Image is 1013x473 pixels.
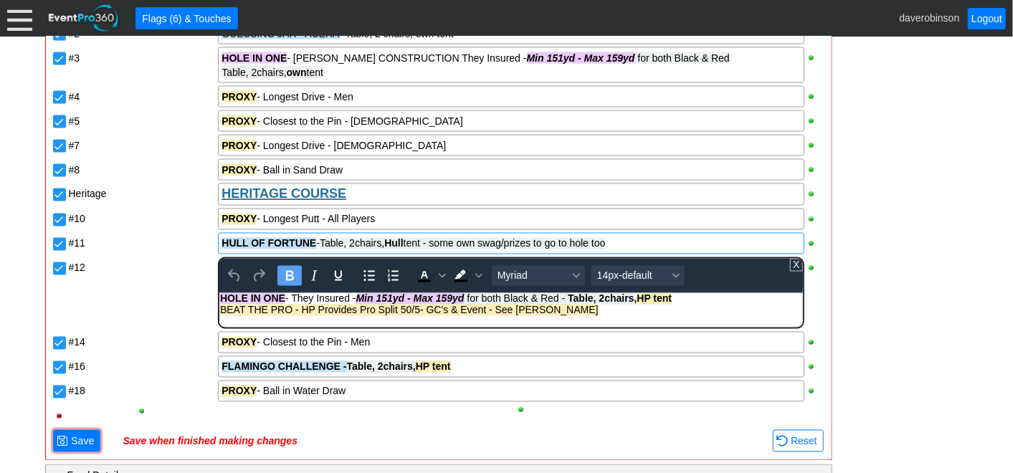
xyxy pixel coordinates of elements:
[69,91,80,102] label: #4
[449,266,485,286] div: Background color Black
[222,187,346,201] strong: HERITAGE COURSE
[222,335,800,350] div: - Closest to the Pin - Men
[807,165,824,175] div: Show row when printing; click to hide row when printing.
[412,266,448,286] div: Text color Black
[69,140,80,151] label: #7
[222,114,800,128] div: - Closest to the Pin - [DEMOGRAPHIC_DATA]
[591,266,685,286] button: Font size 14px-default
[492,266,585,286] button: Font Myriad
[222,212,800,226] div: - Longest Putt - All Players
[222,266,247,286] button: Undo
[53,411,66,421] div: Hide column when printing; click to show column when printing.
[222,236,800,251] div: -
[807,386,824,396] div: Show row when printing; click to hide row when printing.
[222,163,800,177] div: - Ball in Sand Draw
[527,52,635,64] span: Min 151yd - Max 159yd
[287,67,307,78] strong: own
[899,11,959,23] span: daverobinson
[788,434,820,449] span: Reset
[69,386,85,397] label: #18
[69,115,80,127] label: #5
[277,266,302,286] button: Bold
[69,164,80,176] label: #8
[807,239,824,249] div: Show row when printing; click to hide row when printing.
[222,386,257,397] strong: PROXY
[69,361,85,373] label: #16
[222,361,450,373] strong: FLAMINGO CHALLENGE -
[326,266,351,286] button: Underline
[7,6,32,31] div: Menu: Click or 'Crtl+M' to toggle menu open/close
[807,189,824,199] div: Show row when printing; click to hide row when printing.
[222,337,257,348] strong: PROXY
[807,214,824,224] div: Show row when printing; click to hide row when printing.
[222,214,257,225] strong: PROXY
[222,115,257,127] strong: PROXY
[498,270,568,282] span: Myriad
[597,270,667,282] span: 14px-default
[69,337,85,348] label: #14
[807,338,824,348] div: Show row when printing; click to hide row when printing.
[222,140,257,151] strong: PROXY
[47,2,121,34] img: EventPro360
[790,259,802,272] div: Close editor
[968,8,1006,29] a: Logout
[807,140,824,150] div: Show row when printing; click to hide row when printing.
[320,238,605,249] span: Table, 2chairs, tent - some own swag/prizes to go to hole too
[69,406,216,416] div: Show column when printing; click to hide column when printing.
[69,52,80,64] label: #3
[222,238,316,249] span: HULL OF FORTUNE
[807,92,824,102] div: Show row when printing; click to hide row when printing.
[222,138,800,153] div: - Longest Drive - [DEMOGRAPHIC_DATA]
[69,238,85,249] label: #11
[218,405,824,415] div: Show column when printing; click to hide column when printing.
[347,361,416,373] span: Table, 2chairs,
[381,266,406,286] button: Numbered list
[807,116,824,126] div: Show row when printing; click to hide row when printing.
[302,266,326,286] button: Italic
[347,361,451,373] span: HP tent
[69,188,107,200] label: Heritage
[139,11,234,26] span: Flags (6) & Touches
[222,164,257,176] strong: PROXY
[68,434,97,449] span: Save
[776,434,820,449] span: Reset
[57,434,97,449] span: Save
[222,91,257,102] strong: PROXY
[357,266,381,286] button: Bullet list
[123,436,298,447] span: Save when finished making changes
[222,51,800,65] div: - [PERSON_NAME] CONSTRUCTION They Insured -
[807,263,824,273] div: Show row when printing; click to hide row when printing.
[222,90,800,104] div: - Longest Drive - Men
[222,67,323,78] span: Table, 2chairs, tent
[219,293,802,328] iframe: Rich Text Area
[247,266,271,286] button: Redo
[527,52,730,64] span: for both Black & Red
[69,214,85,225] label: #10
[69,262,85,274] label: #12
[807,53,824,63] div: Show row when printing; click to hide row when printing.
[222,384,800,398] div: - Ball in Water Draw
[384,238,403,249] strong: Hull
[807,362,824,372] div: Show row when printing; click to hide row when printing.
[222,52,287,64] strong: HOLE IN ONE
